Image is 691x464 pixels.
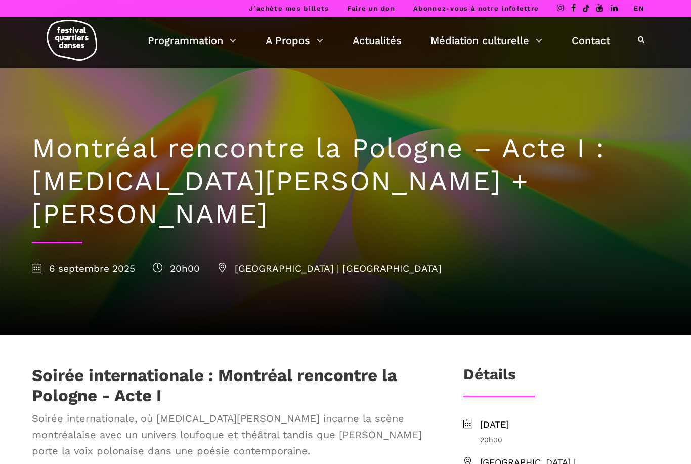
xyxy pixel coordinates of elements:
span: [DATE] [480,417,659,432]
a: EN [634,5,644,12]
h1: Soirée internationale : Montréal rencontre la Pologne - Acte I [32,365,430,405]
a: Médiation culturelle [430,32,542,49]
span: Soirée internationale, où [MEDICAL_DATA][PERSON_NAME] incarne la scène montréalaise avec un unive... [32,410,430,459]
a: Contact [572,32,610,49]
a: Faire un don [347,5,395,12]
h3: Détails [463,365,516,391]
span: 20h00 [153,263,200,274]
a: A Propos [266,32,323,49]
a: Programmation [148,32,236,49]
h1: Montréal rencontre la Pologne – Acte I : [MEDICAL_DATA][PERSON_NAME] + [PERSON_NAME] [32,132,659,230]
a: Abonnez-vous à notre infolettre [413,5,539,12]
img: logo-fqd-med [47,20,97,61]
a: Actualités [353,32,402,49]
span: 20h00 [480,434,659,445]
span: 6 septembre 2025 [32,263,135,274]
span: [GEOGRAPHIC_DATA] | [GEOGRAPHIC_DATA] [218,263,442,274]
a: J’achète mes billets [249,5,329,12]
